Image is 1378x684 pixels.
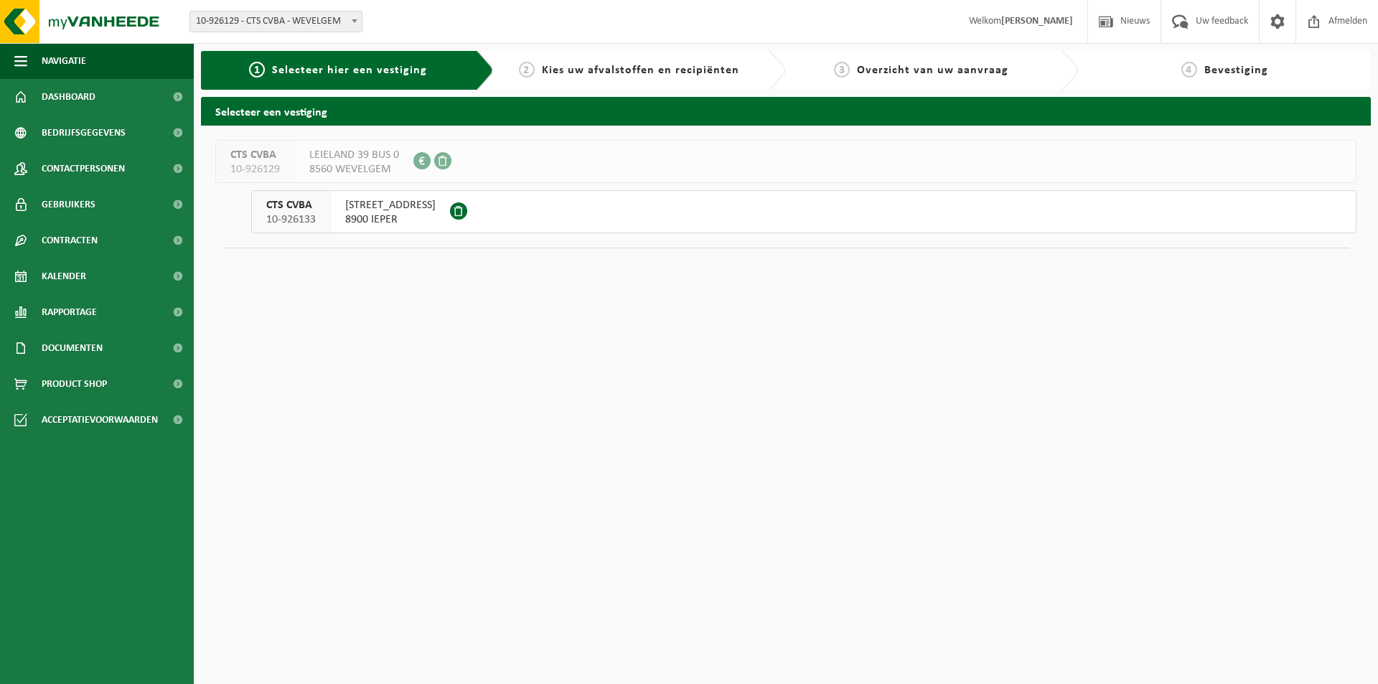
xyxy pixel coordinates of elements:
span: Contactpersonen [42,151,125,187]
span: 2 [519,62,535,78]
span: Rapportage [42,294,97,330]
span: CTS CVBA [230,148,280,162]
span: Kalender [42,258,86,294]
span: 4 [1181,62,1197,78]
span: 10-926129 [230,162,280,177]
span: 10-926129 - CTS CVBA - WEVELGEM [190,11,362,32]
span: 1 [249,62,265,78]
span: Acceptatievoorwaarden [42,402,158,438]
span: Kies uw afvalstoffen en recipiënten [542,65,739,76]
span: CTS CVBA [266,198,316,212]
span: Bedrijfsgegevens [42,115,126,151]
span: 10-926129 - CTS CVBA - WEVELGEM [189,11,362,32]
span: Product Shop [42,366,107,402]
span: LEIELAND 39 BUS 0 [309,148,399,162]
span: Navigatie [42,43,86,79]
button: CTS CVBA 10-926133 [STREET_ADDRESS]8900 IEPER [251,190,1356,233]
span: 3 [834,62,850,78]
span: Overzicht van uw aanvraag [857,65,1008,76]
span: Contracten [42,222,98,258]
span: Selecteer hier een vestiging [272,65,427,76]
iframe: chat widget [7,652,240,684]
span: 8900 IEPER [345,212,436,227]
span: Bevestiging [1204,65,1268,76]
span: 10-926133 [266,212,316,227]
span: [STREET_ADDRESS] [345,198,436,212]
span: Gebruikers [42,187,95,222]
span: Documenten [42,330,103,366]
h2: Selecteer een vestiging [201,97,1371,125]
span: 8560 WEVELGEM [309,162,399,177]
span: Dashboard [42,79,95,115]
strong: [PERSON_NAME] [1001,16,1073,27]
